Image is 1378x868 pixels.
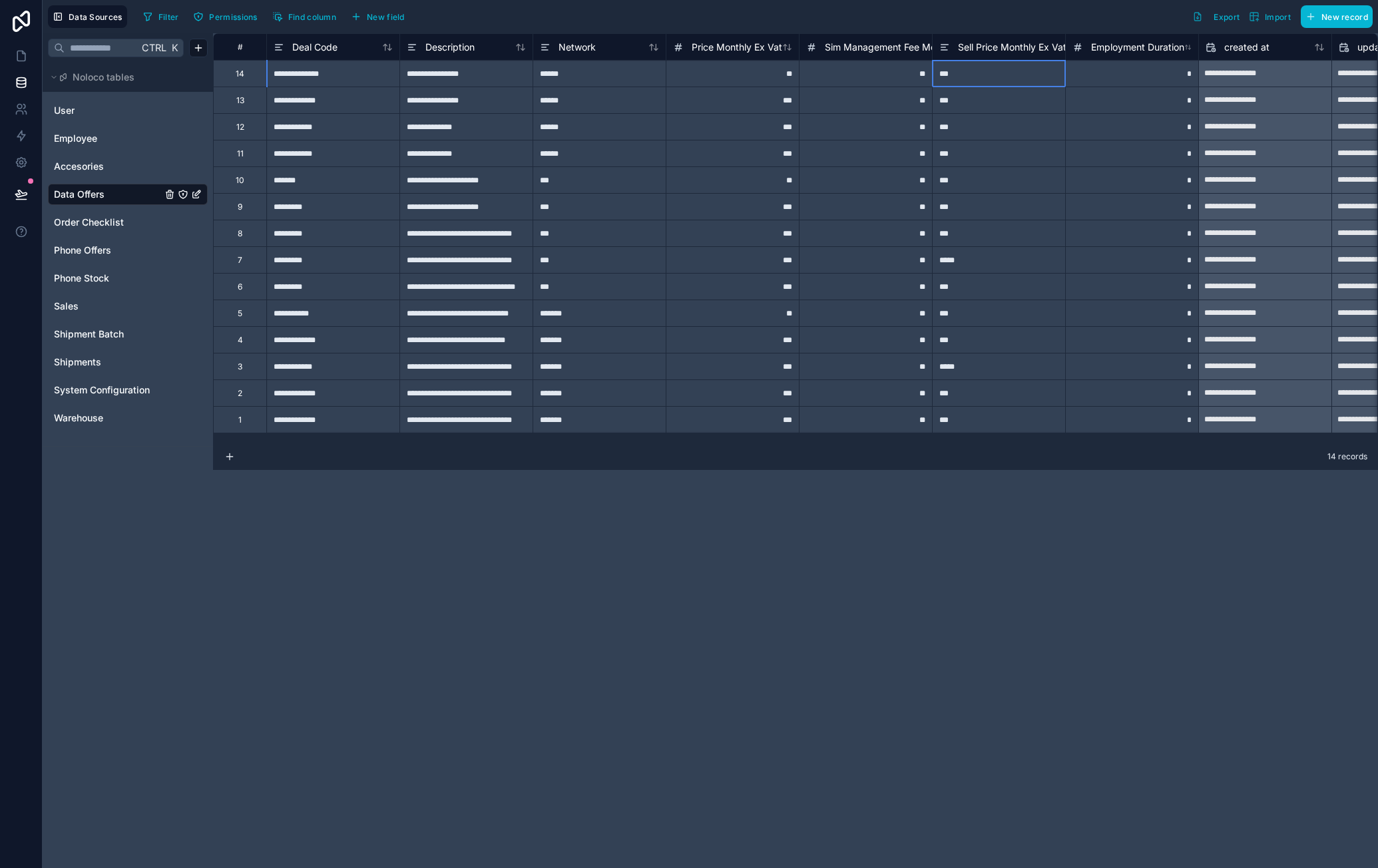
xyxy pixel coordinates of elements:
div: User [48,100,208,121]
span: Order Checklist [54,216,124,229]
div: Sales [48,296,208,317]
div: 3 [238,361,242,372]
div: 8 [238,228,242,239]
span: Data Offers [54,188,105,201]
button: Noloco tables [48,68,200,87]
div: 5 [238,308,242,319]
div: Employee [48,128,208,149]
a: Order Checklist [54,216,162,229]
span: Find column [288,12,336,22]
a: Warehouse [54,411,162,425]
button: Find column [268,7,341,27]
span: Warehouse [54,411,103,425]
div: 9 [238,202,242,212]
span: Description [425,41,475,54]
div: 6 [238,282,242,292]
div: 14 [236,69,244,79]
span: System Configuration [54,383,150,397]
button: Import [1244,5,1295,28]
div: 2 [238,388,242,399]
div: 7 [238,255,242,266]
a: User [54,104,162,117]
button: Export [1188,5,1244,28]
div: 10 [236,175,244,186]
span: Employment Duration [1091,41,1184,54]
button: Data Sources [48,5,127,28]
a: Phone Stock [54,272,162,285]
a: System Configuration [54,383,162,397]
span: Noloco tables [73,71,134,84]
span: Employee [54,132,97,145]
span: Permissions [209,12,257,22]
span: User [54,104,75,117]
div: Accesories [48,156,208,177]
button: Permissions [188,7,262,27]
a: Shipment Batch [54,327,162,341]
a: New record [1295,5,1373,28]
span: Network [559,41,596,54]
div: Shipments [48,351,208,373]
span: 14 records [1327,451,1367,462]
div: # [224,42,256,52]
button: Filter [138,7,184,27]
span: Data Sources [69,12,122,22]
span: Sell Price Monthly Ex Vat [958,41,1066,54]
span: Phone Offers [54,244,111,257]
span: Filter [158,12,179,22]
button: New field [346,7,409,27]
span: Phone Stock [54,272,109,285]
div: Phone Stock [48,268,208,289]
span: New record [1321,12,1368,22]
a: Data Offers [54,188,162,201]
a: Accesories [54,160,162,173]
span: Sim Management Fee Monthly [825,41,957,54]
div: Phone Offers [48,240,208,261]
div: 1 [238,415,242,425]
span: Export [1214,12,1240,22]
div: 12 [236,122,244,132]
a: Employee [54,132,162,145]
span: Shipments [54,355,101,369]
div: 13 [236,95,244,106]
div: Data Offers [48,184,208,205]
span: created at [1224,41,1269,54]
div: 11 [237,148,244,159]
span: Import [1265,12,1291,22]
span: Ctrl [140,39,168,56]
span: K [170,43,179,53]
span: Price Monthly Ex Vat [692,41,782,54]
a: Phone Offers [54,244,162,257]
div: Order Checklist [48,212,208,233]
span: Accesories [54,160,104,173]
span: Shipment Batch [54,327,124,341]
a: Shipments [54,355,162,369]
a: Sales [54,300,162,313]
button: New record [1301,5,1373,28]
span: New field [367,12,405,22]
div: System Configuration [48,379,208,401]
span: Sales [54,300,79,313]
span: Deal Code [292,41,338,54]
div: Shipment Batch [48,324,208,345]
a: Permissions [188,7,267,27]
div: Warehouse [48,407,208,429]
div: 4 [238,335,243,345]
